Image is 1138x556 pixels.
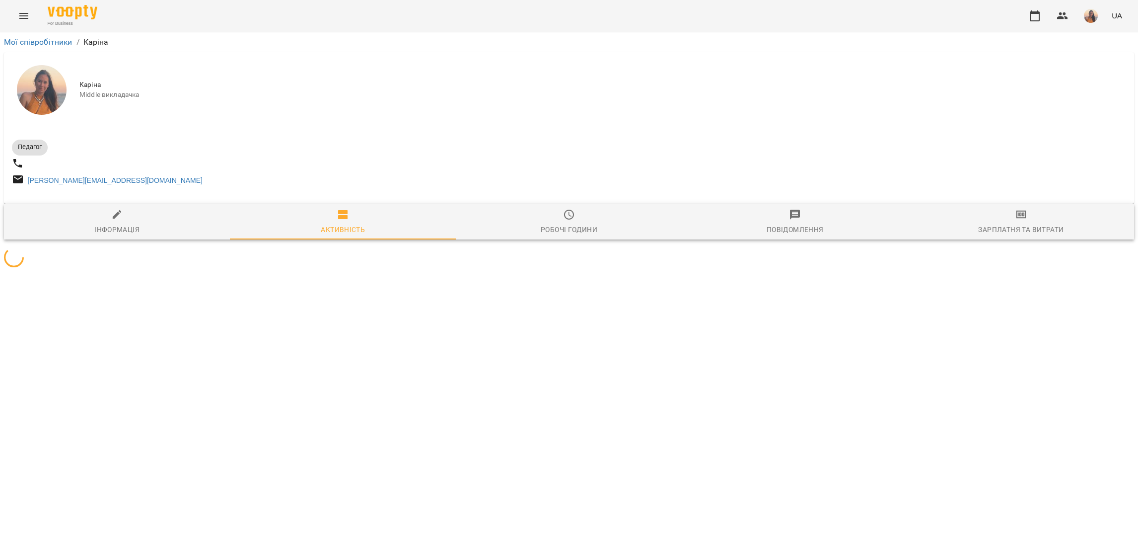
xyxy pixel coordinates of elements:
[17,65,67,115] img: Каріна
[12,4,36,28] button: Menu
[767,224,824,236] div: Повідомлення
[1112,10,1122,21] span: UA
[76,36,79,48] li: /
[1108,6,1126,25] button: UA
[48,20,97,27] span: For Business
[4,37,72,47] a: Мої співробітники
[12,143,48,152] span: Педагог
[28,176,203,184] a: [PERSON_NAME][EMAIL_ADDRESS][DOMAIN_NAME]
[4,36,1134,48] nav: breadcrumb
[978,224,1064,236] div: Зарплатня та Витрати
[321,224,365,236] div: Активність
[79,90,1126,100] span: Middle викладачка
[94,224,140,236] div: Інформація
[83,36,109,48] p: Каріна
[79,80,1126,90] span: Каріна
[1084,9,1098,23] img: 069e1e257d5519c3c657f006daa336a6.png
[48,5,97,19] img: Voopty Logo
[541,224,597,236] div: Робочі години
